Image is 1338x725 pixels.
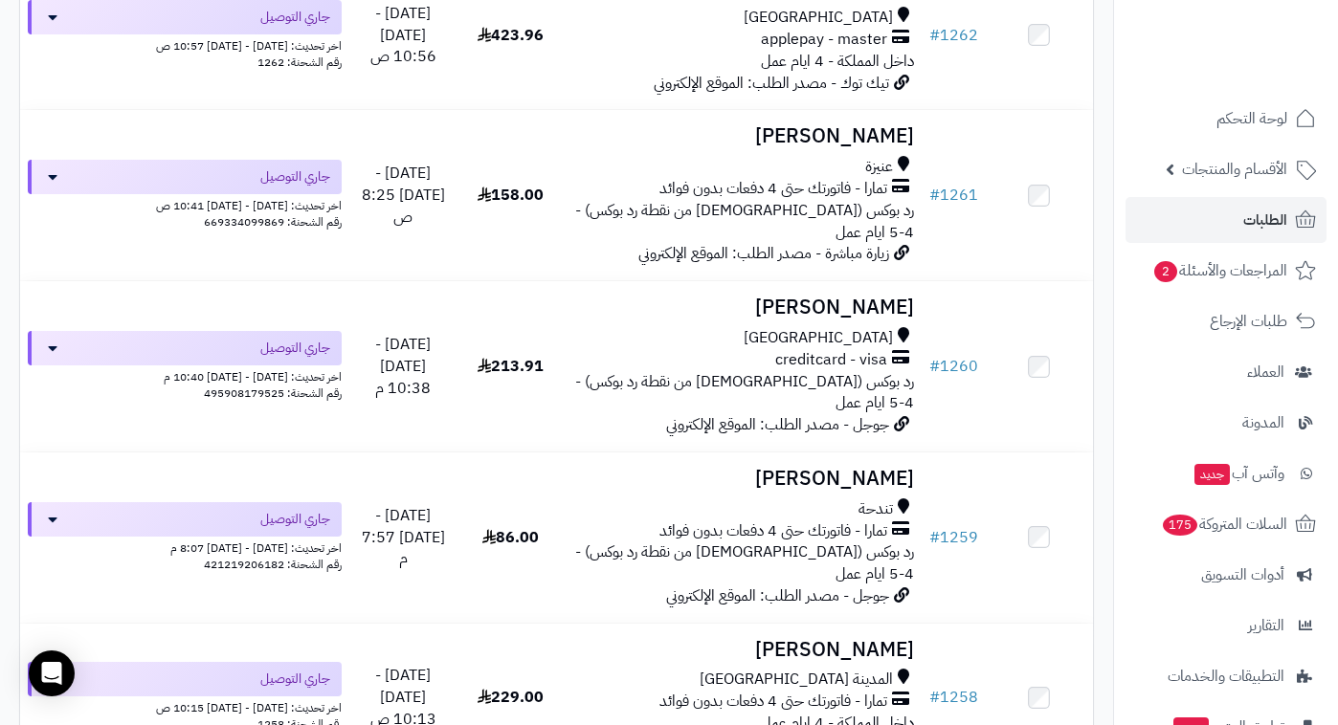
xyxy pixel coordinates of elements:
[260,339,330,358] span: جاري التوصيل
[666,413,889,436] span: جوجل - مصدر الطلب: الموقع الإلكتروني
[1126,603,1327,648] a: التقارير
[929,355,940,378] span: #
[1194,464,1230,485] span: جديد
[929,526,940,549] span: #
[572,125,914,147] h3: [PERSON_NAME]
[929,24,940,47] span: #
[1242,409,1284,436] span: المدونة
[929,355,978,378] a: #1260
[1126,501,1327,547] a: السلات المتروكة175
[204,384,342,402] span: رقم الشحنة: 495908179525
[28,365,342,385] div: اخر تحديث: [DATE] - [DATE] 10:40 م
[1193,460,1284,487] span: وآتس آب
[28,194,342,214] div: اخر تحديث: [DATE] - [DATE] 10:41 ص
[370,2,436,69] span: [DATE] - [DATE] 10:56 ص
[575,540,914,585] span: رد بوكس ([DEMOGRAPHIC_DATA] من نقطة رد بوكس) - 4-5 ايام عمل
[1126,400,1327,446] a: المدونة
[929,686,940,709] span: #
[859,498,893,520] span: تندحة
[1168,663,1284,690] span: التطبيقات والخدمات
[575,199,914,244] span: رد بوكس ([DEMOGRAPHIC_DATA] من نقطة رد بوكس) - 4-5 ايام عمل
[362,162,445,229] span: [DATE] - [DATE] 8:25 ص
[1216,105,1287,132] span: لوحة التحكم
[761,50,914,73] span: داخل المملكة - 4 ايام عمل
[260,670,330,689] span: جاري التوصيل
[761,29,887,51] span: applepay - master
[1201,561,1284,588] span: أدوات التسويق
[654,72,889,95] span: تيك توك - مصدر الطلب: الموقع الإلكتروني
[478,355,544,378] span: 213.91
[1126,653,1327,699] a: التطبيقات والخدمات
[666,584,889,607] span: جوجل - مصدر الطلب: الموقع الإلكتروني
[929,184,978,207] a: #1261
[29,650,75,696] div: Open Intercom Messenger
[659,520,887,542] span: تمارا - فاتورتك حتى 4 دفعات بدون فوائد
[257,54,342,71] span: رقم الشحنة: 1262
[865,156,893,178] span: عنيزة
[1126,552,1327,598] a: أدوات التسويق
[1210,308,1287,335] span: طلبات الإرجاع
[1126,450,1327,496] a: وآتس آبجديد
[482,526,539,549] span: 86.00
[1126,298,1327,344] a: طلبات الإرجاع
[572,639,914,661] h3: [PERSON_NAME]
[204,213,342,231] span: رقم الشحنة: 669334099869
[775,349,887,371] span: creditcard - visa
[1126,96,1327,142] a: لوحة التحكم
[700,669,893,691] span: المدينة [GEOGRAPHIC_DATA]
[362,504,445,571] span: [DATE] - [DATE] 7:57 م
[478,24,544,47] span: 423.96
[478,184,544,207] span: 158.00
[659,178,887,200] span: تمارا - فاتورتك حتى 4 دفعات بدون فوائد
[1161,511,1287,538] span: السلات المتروكة
[638,242,889,265] span: زيارة مباشرة - مصدر الطلب: الموقع الإلكتروني
[744,327,893,349] span: [GEOGRAPHIC_DATA]
[929,526,978,549] a: #1259
[28,537,342,557] div: اخر تحديث: [DATE] - [DATE] 8:07 م
[1208,23,1320,63] img: logo-2.png
[572,297,914,319] h3: [PERSON_NAME]
[1153,260,1178,283] span: 2
[1126,197,1327,243] a: الطلبات
[1243,207,1287,233] span: الطلبات
[260,167,330,187] span: جاري التوصيل
[1161,514,1198,537] span: 175
[1248,612,1284,639] span: التقارير
[478,686,544,709] span: 229.00
[1126,349,1327,395] a: العملاء
[659,691,887,713] span: تمارا - فاتورتك حتى 4 دفعات بدون فوائد
[260,8,330,27] span: جاري التوصيل
[375,333,431,400] span: [DATE] - [DATE] 10:38 م
[1152,257,1287,284] span: المراجعات والأسئلة
[929,184,940,207] span: #
[260,510,330,529] span: جاري التوصيل
[1182,156,1287,183] span: الأقسام والمنتجات
[929,24,978,47] a: #1262
[28,34,342,55] div: اخر تحديث: [DATE] - [DATE] 10:57 ص
[572,468,914,490] h3: [PERSON_NAME]
[929,686,978,709] a: #1258
[1247,359,1284,385] span: العملاء
[575,370,914,415] span: رد بوكس ([DEMOGRAPHIC_DATA] من نقطة رد بوكس) - 4-5 ايام عمل
[1126,248,1327,294] a: المراجعات والأسئلة2
[204,556,342,573] span: رقم الشحنة: 421219206182
[28,696,342,716] div: اخر تحديث: [DATE] - [DATE] 10:15 ص
[744,7,893,29] span: [GEOGRAPHIC_DATA]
